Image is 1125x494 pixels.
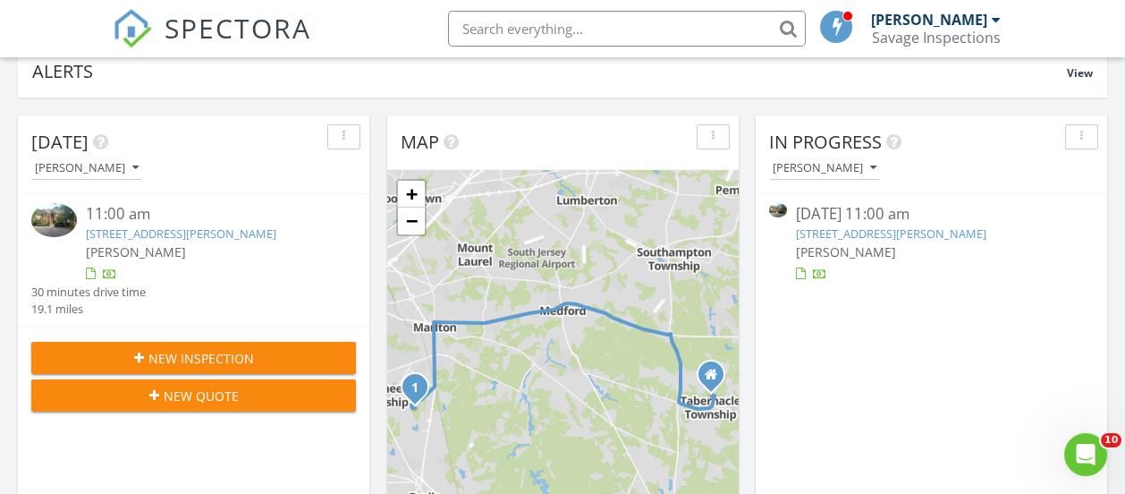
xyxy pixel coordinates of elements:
[411,382,419,395] i: 1
[415,387,426,397] div: 2 Carly Ct, Voorhees Township, NJ 08043
[872,29,1001,47] div: Savage Inspections
[711,374,722,385] div: 9 Mallard Dr, Tabernacle NJ 08088
[401,130,439,154] span: Map
[796,203,1067,226] div: [DATE] 11:00 am
[1101,433,1121,447] span: 10
[769,203,1094,283] a: [DATE] 11:00 am [STREET_ADDRESS][PERSON_NAME] [PERSON_NAME]
[796,226,986,242] a: [STREET_ADDRESS][PERSON_NAME]
[32,59,1067,83] div: Alerts
[31,379,356,412] button: New Quote
[86,203,329,226] div: 11:00 am
[86,243,186,260] span: [PERSON_NAME]
[148,349,254,368] span: New Inspection
[773,162,876,175] div: [PERSON_NAME]
[31,203,77,237] img: 9353261%2Fcover_photos%2F35jB4JPHyvVwI87qvzTV%2Fsmall.jpg
[31,130,89,154] span: [DATE]
[113,9,152,48] img: The Best Home Inspection Software - Spectora
[31,301,146,318] div: 19.1 miles
[769,130,882,154] span: In Progress
[769,203,787,217] img: 9353261%2Fcover_photos%2F35jB4JPHyvVwI87qvzTV%2Fsmall.jpg
[448,11,806,47] input: Search everything...
[86,226,276,242] a: [STREET_ADDRESS][PERSON_NAME]
[31,342,356,374] button: New Inspection
[165,9,311,47] span: SPECTORA
[35,162,139,175] div: [PERSON_NAME]
[164,387,239,405] span: New Quote
[31,203,356,318] a: 11:00 am [STREET_ADDRESS][PERSON_NAME] [PERSON_NAME] 30 minutes drive time 19.1 miles
[1067,65,1093,81] span: View
[769,157,880,181] button: [PERSON_NAME]
[398,208,425,234] a: Zoom out
[31,284,146,301] div: 30 minutes drive time
[871,11,987,29] div: [PERSON_NAME]
[796,243,896,260] span: [PERSON_NAME]
[1064,433,1107,476] iframe: Intercom live chat
[398,181,425,208] a: Zoom in
[113,24,311,62] a: SPECTORA
[31,157,142,181] button: [PERSON_NAME]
